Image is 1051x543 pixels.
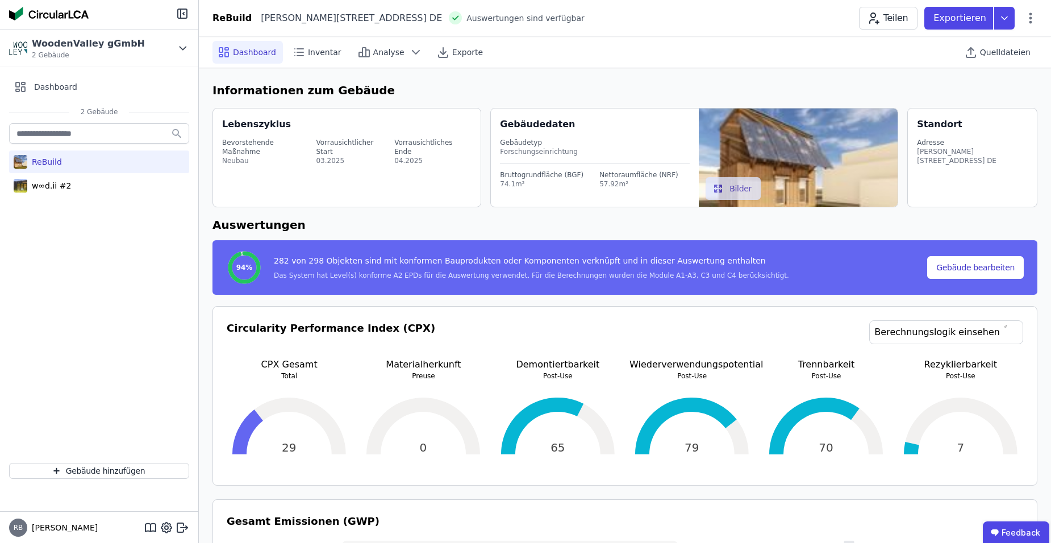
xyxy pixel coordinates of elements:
[227,371,352,381] p: Total
[898,358,1023,371] p: Rezyklierbarkeit
[212,216,1037,233] h6: Auswertungen
[14,153,27,171] img: ReBuild
[27,156,62,168] div: ReBuild
[629,371,754,381] p: Post-Use
[14,524,23,531] span: RB
[452,47,483,58] span: Exporte
[69,107,130,116] span: 2 Gebäude
[27,522,98,533] span: [PERSON_NAME]
[599,179,678,189] div: 57.92m²
[706,177,761,200] button: Bilder
[361,371,486,381] p: Preuse
[927,256,1024,279] button: Gebäude bearbeiten
[222,156,314,165] div: Neubau
[500,170,583,179] div: Bruttogrundfläche (BGF)
[9,7,89,20] img: Concular
[466,12,585,24] span: Auswertungen sind verfügbar
[495,358,620,371] p: Demontiertbarkeit
[227,320,435,358] h3: Circularity Performance Index (CPX)
[917,138,1028,147] div: Adresse
[252,11,442,25] div: [PERSON_NAME][STREET_ADDRESS] DE
[869,320,1023,344] a: Berechnungslogik einsehen
[394,138,472,156] div: Vorrausichtliches Ende
[32,51,145,60] span: 2 Gebäude
[212,82,1037,99] h6: Informationen zum Gebäude
[34,81,77,93] span: Dashboard
[495,371,620,381] p: Post-Use
[599,170,678,179] div: Nettoraumfläche (NRF)
[274,255,789,271] div: 282 von 298 Objekten sind mit konformen Bauprodukten oder Komponenten verknüpft und in dieser Aus...
[898,371,1023,381] p: Post-Use
[316,156,392,165] div: 03.2025
[933,11,989,25] p: Exportieren
[316,138,392,156] div: Vorrausichtlicher Start
[764,371,889,381] p: Post-Use
[859,7,917,30] button: Teilen
[629,358,754,371] p: Wiederverwendungspotential
[917,147,1028,165] div: [PERSON_NAME][STREET_ADDRESS] DE
[373,47,404,58] span: Analyse
[500,118,699,131] div: Gebäudedaten
[14,177,27,195] img: w∞d.ii #2
[236,263,253,272] span: 94%
[9,39,27,57] img: WoodenValley gGmbH
[9,463,189,479] button: Gebäude hinzufügen
[500,147,690,156] div: Forschungseinrichtung
[222,118,291,131] div: Lebenszyklus
[227,513,1023,529] h3: Gesamt Emissionen (GWP)
[500,138,690,147] div: Gebäudetyp
[233,47,276,58] span: Dashboard
[764,358,889,371] p: Trennbarkeit
[227,358,352,371] p: CPX Gesamt
[980,47,1031,58] span: Quelldateien
[917,118,962,131] div: Standort
[32,37,145,51] div: WoodenValley gGmbH
[27,180,71,191] div: w∞d.ii #2
[500,179,583,189] div: 74.1m²
[361,358,486,371] p: Materialherkunft
[274,271,789,280] div: Das System hat Level(s) konforme A2 EPDs für die Auswertung verwendet. Für die Berechnungen wurde...
[394,156,472,165] div: 04.2025
[222,138,314,156] div: Bevorstehende Maßnahme
[212,11,252,25] div: ReBuild
[308,47,341,58] span: Inventar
